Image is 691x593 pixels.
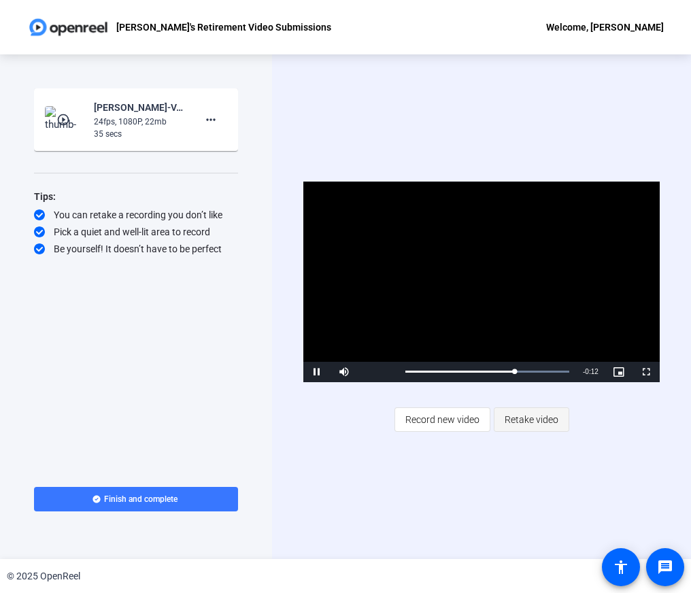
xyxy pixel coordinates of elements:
div: You can retake a recording you don’t like [34,208,238,222]
p: [PERSON_NAME]'s Retirement Video Submissions [116,19,331,35]
mat-icon: accessibility [613,559,629,575]
button: Mute [331,362,358,382]
div: Progress Bar [405,371,569,373]
div: Video Player [303,182,660,382]
img: OpenReel logo [27,14,109,41]
div: Welcome, [PERSON_NAME] [546,19,664,35]
mat-icon: message [657,559,673,575]
span: - [583,368,585,375]
div: Tips: [34,188,238,205]
button: Retake video [494,407,569,432]
div: © 2025 OpenReel [7,569,80,583]
mat-icon: play_circle_outline [56,113,73,126]
div: [PERSON_NAME]-VA OCC [PERSON_NAME]-s Retirement Video-[PERSON_NAME]-s Retirement Video Submission... [94,99,185,116]
button: Fullscreen [633,362,660,382]
button: Finish and complete [34,487,238,511]
span: Retake video [505,407,558,433]
button: Record new video [394,407,490,432]
button: Pause [303,362,331,382]
span: Finish and complete [104,494,178,505]
div: 24fps, 1080P, 22mb [94,116,185,128]
mat-icon: more_horiz [203,112,219,128]
div: 35 secs [94,128,185,140]
img: thumb-nail [45,106,85,133]
div: Be yourself! It doesn’t have to be perfect [34,242,238,256]
span: Record new video [405,407,479,433]
div: Pick a quiet and well-lit area to record [34,225,238,239]
span: 0:12 [585,368,598,375]
button: Picture-in-Picture [605,362,633,382]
